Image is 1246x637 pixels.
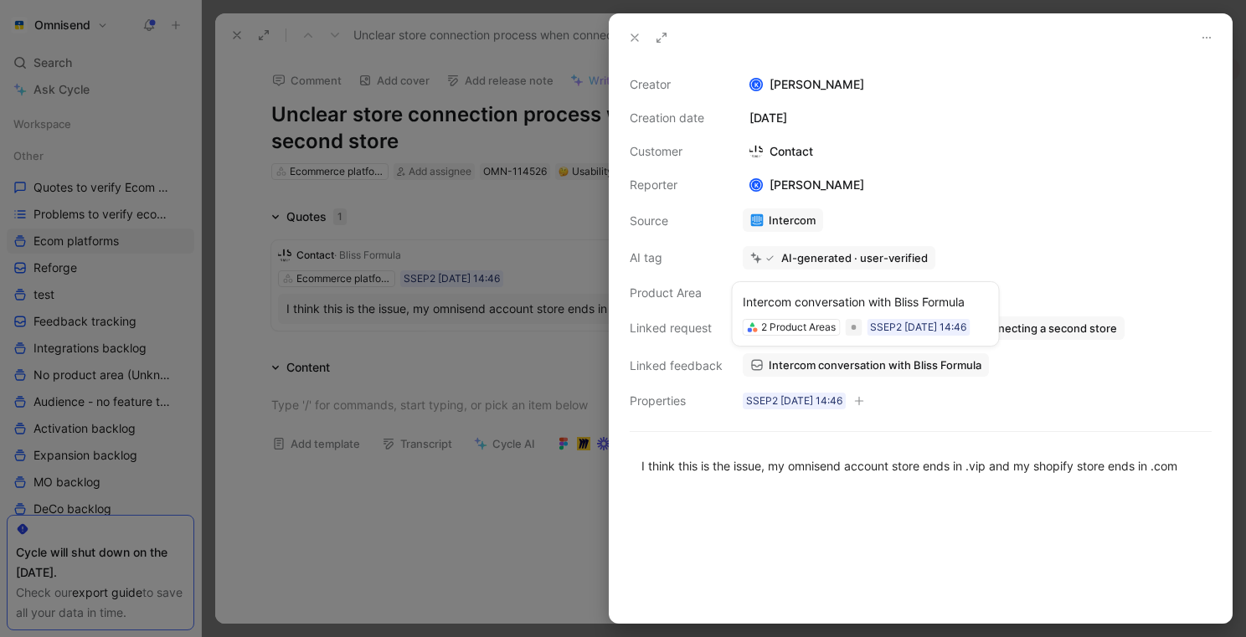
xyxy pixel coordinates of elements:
[743,141,820,162] div: Contact
[641,457,1200,475] div: I think this is the issue, my omnisend account store ends in .vip and my shopify store ends in .com
[769,357,981,372] span: Intercom conversation with Bliss Formula
[751,80,762,90] div: K
[630,74,723,95] div: Creator
[630,318,723,338] div: Linked request
[746,393,842,409] div: SSEP2 [DATE] 14:46
[743,74,1212,95] div: [PERSON_NAME]
[751,180,762,191] div: K
[630,248,723,268] div: AI tag
[630,356,723,376] div: Linked feedback
[743,208,823,232] a: Intercom
[743,108,1212,128] div: [DATE]
[743,175,871,195] div: [PERSON_NAME]
[630,175,723,195] div: Reporter
[630,283,723,303] div: Product Area
[630,108,723,128] div: Creation date
[630,211,723,231] div: Source
[743,353,989,377] a: Intercom conversation with Bliss Formula
[630,391,723,411] div: Properties
[781,250,928,265] div: AI-generated · user-verified
[630,141,723,162] div: Customer
[749,145,763,158] img: logo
